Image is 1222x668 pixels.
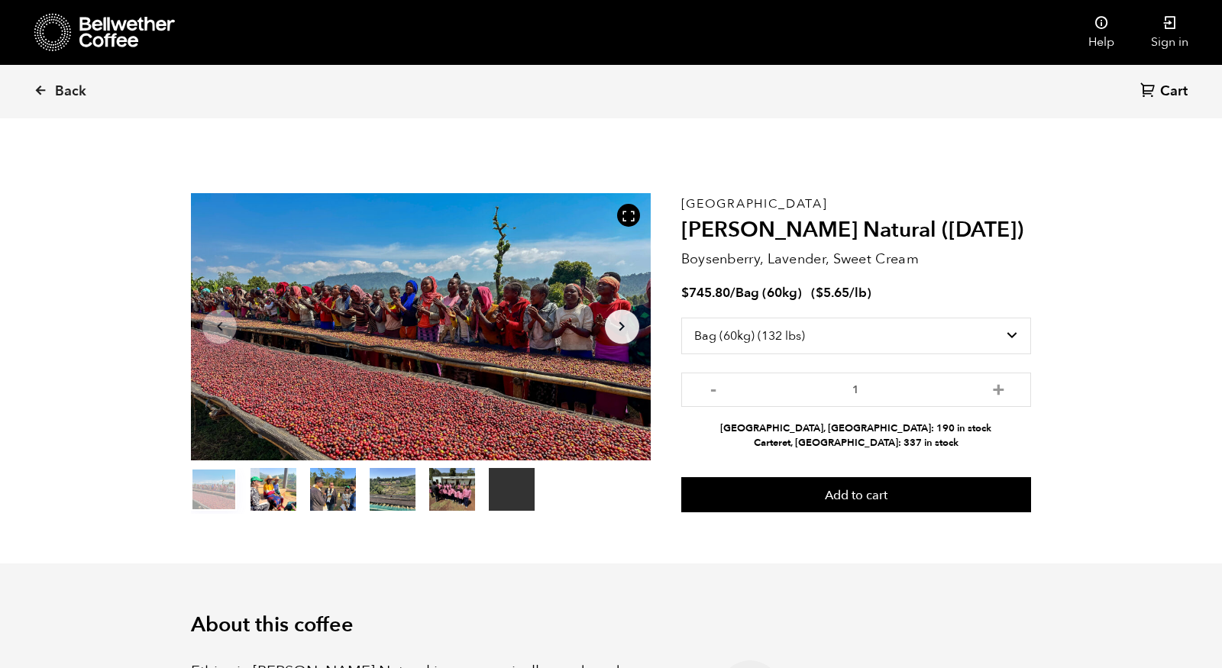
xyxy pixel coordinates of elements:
span: Bag (60kg) [735,284,802,302]
bdi: 5.65 [816,284,849,302]
span: /lb [849,284,867,302]
button: Add to cart [681,477,1031,512]
li: Carteret, [GEOGRAPHIC_DATA]: 337 in stock [681,436,1031,450]
bdi: 745.80 [681,284,730,302]
video: Your browser does not support the video tag. [489,468,535,511]
span: ( ) [811,284,871,302]
span: / [730,284,735,302]
span: Back [55,82,86,101]
li: [GEOGRAPHIC_DATA], [GEOGRAPHIC_DATA]: 190 in stock [681,421,1031,436]
h2: About this coffee [191,613,1031,637]
button: + [989,380,1008,395]
a: Cart [1140,82,1191,102]
span: $ [816,284,823,302]
button: - [704,380,723,395]
span: $ [681,284,689,302]
p: Boysenberry, Lavender, Sweet Cream [681,249,1031,269]
h2: [PERSON_NAME] Natural ([DATE]) [681,218,1031,244]
span: Cart [1160,82,1188,101]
